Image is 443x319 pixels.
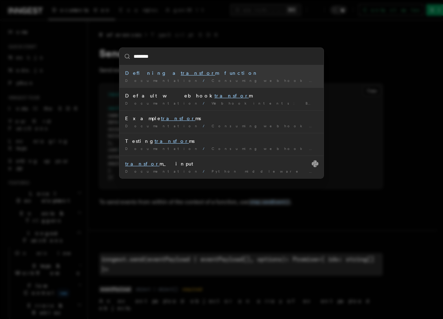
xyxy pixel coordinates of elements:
span: Documentation [125,124,200,128]
mark: transfor [161,116,195,121]
span: Consuming webhook events [212,124,346,128]
span: / [203,101,209,105]
div: Testing ms [125,138,318,145]
span: / [203,124,209,128]
span: Consuming webhook events [212,146,346,151]
mark: transfor [155,138,189,144]
span: / [203,146,209,151]
span: Documentation [125,78,200,83]
span: Documentation [125,146,200,151]
span: / [203,78,209,83]
span: / [203,169,209,173]
mark: transfor [214,93,249,99]
mark: transfor [125,161,159,167]
span: Python middleware lifecycle [212,169,354,173]
div: m_input [125,160,318,167]
span: Consuming webhook events [212,78,346,83]
div: Default webhook m [125,92,318,99]
mark: transfor [181,70,215,76]
div: Example ms [125,115,318,122]
div: Defining a m function [125,69,318,77]
span: Documentation [125,169,200,173]
span: Documentation [125,101,200,105]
